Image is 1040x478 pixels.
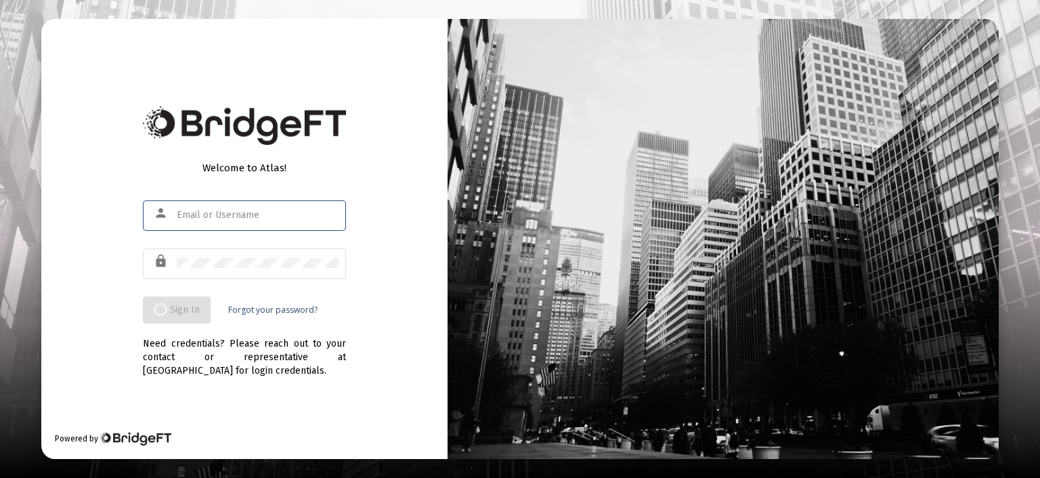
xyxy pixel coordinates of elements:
span: Sign In [154,304,200,316]
div: Need credentials? Please reach out to your contact or representative at [GEOGRAPHIC_DATA] for log... [143,324,346,378]
mat-icon: lock [154,253,170,269]
input: Email or Username [177,210,339,221]
div: Welcome to Atlas! [143,161,346,175]
img: Bridge Financial Technology Logo [143,106,346,145]
mat-icon: person [154,205,170,221]
a: Forgot your password? [228,303,318,317]
div: Powered by [55,432,171,446]
img: Bridge Financial Technology Logo [100,432,171,446]
button: Sign In [143,297,211,324]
